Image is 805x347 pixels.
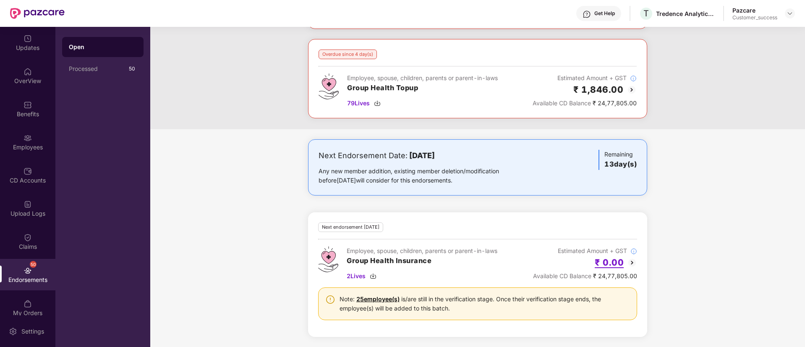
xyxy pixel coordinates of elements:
[533,272,591,279] span: Available CD Balance
[347,271,366,281] span: 2 Lives
[24,300,32,308] img: svg+xml;base64,PHN2ZyBpZD0iTXlfT3JkZXJzIiBkYXRhLW5hbWU9Ik15IE9yZGVycyIgeG1sbnM9Imh0dHA6Ly93d3cudz...
[374,100,381,107] img: svg+xml;base64,PHN2ZyBpZD0iRG93bmxvYWQtMzJ4MzIiIHhtbG5zPSJodHRwOi8vd3d3LnczLm9yZy8yMDAwL3N2ZyIgd2...
[630,75,637,82] img: svg+xml;base64,PHN2ZyBpZD0iSW5mb18tXzMyeDMyIiBkYXRhLW5hbWU9IkluZm8gLSAzMngzMiIgeG1sbnM9Imh0dHA6Ly...
[24,134,32,142] img: svg+xml;base64,PHN2ZyBpZD0iRW1wbG95ZWVzIiB4bWxucz0iaHR0cDovL3d3dy53My5vcmcvMjAwMC9zdmciIHdpZHRoPS...
[630,248,637,255] img: svg+xml;base64,PHN2ZyBpZD0iSW5mb18tXzMyeDMyIiBkYXRhLW5hbWU9IkluZm8gLSAzMngzMiIgeG1sbnM9Imh0dHA6Ly...
[347,73,498,83] div: Employee, spouse, children, parents or parent-in-laws
[732,6,777,14] div: Pazcare
[24,266,32,275] img: svg+xml;base64,PHN2ZyBpZD0iRW5kb3JzZW1lbnRzIiB4bWxucz0iaHR0cDovL3d3dy53My5vcmcvMjAwMC9zdmciIHdpZH...
[319,50,377,59] div: Overdue since 4 day(s)
[127,64,137,74] div: 50
[318,246,338,272] img: svg+xml;base64,PHN2ZyB4bWxucz0iaHR0cDovL3d3dy53My5vcmcvMjAwMC9zdmciIHdpZHRoPSI0Ny43MTQiIGhlaWdodD...
[583,10,591,18] img: svg+xml;base64,PHN2ZyBpZD0iSGVscC0zMngzMiIgeG1sbnM9Imh0dHA6Ly93d3cudzMub3JnLzIwMDAvc3ZnIiB3aWR0aD...
[30,261,37,268] div: 50
[599,150,637,170] div: Remaining
[347,246,497,256] div: Employee, spouse, children, parents or parent-in-laws
[9,327,17,336] img: svg+xml;base64,PHN2ZyBpZD0iU2V0dGluZy0yMHgyMCIgeG1sbnM9Imh0dHA6Ly93d3cudzMub3JnLzIwMDAvc3ZnIiB3aW...
[573,83,623,97] h2: ₹ 1,846.00
[533,246,637,256] div: Estimated Amount + GST
[10,8,65,19] img: New Pazcare Logo
[319,150,525,162] div: Next Endorsement Date:
[340,295,630,313] div: Note: is/are still in the verification stage. Once their verification stage ends, the employee(s)...
[347,99,370,108] span: 79 Lives
[409,151,435,160] b: [DATE]
[370,273,376,279] img: svg+xml;base64,PHN2ZyBpZD0iRG93bmxvYWQtMzJ4MzIiIHhtbG5zPSJodHRwOi8vd3d3LnczLm9yZy8yMDAwL3N2ZyIgd2...
[595,256,624,269] h2: ₹ 0.00
[533,99,591,107] span: Available CD Balance
[19,327,47,336] div: Settings
[627,258,637,268] img: svg+xml;base64,PHN2ZyBpZD0iQmFjay0yMHgyMCIgeG1sbnM9Imh0dHA6Ly93d3cudzMub3JnLzIwMDAvc3ZnIiB3aWR0aD...
[656,10,715,18] div: Tredence Analytics Solutions Private Limited
[533,99,637,108] div: ₹ 24,77,805.00
[319,73,339,99] img: svg+xml;base64,PHN2ZyB4bWxucz0iaHR0cDovL3d3dy53My5vcmcvMjAwMC9zdmciIHdpZHRoPSI0Ny43MTQiIGhlaWdodD...
[24,101,32,109] img: svg+xml;base64,PHN2ZyBpZD0iQmVuZWZpdHMiIHhtbG5zPSJodHRwOi8vd3d3LnczLm9yZy8yMDAwL3N2ZyIgd2lkdGg9Ij...
[604,159,637,170] h3: 13 day(s)
[69,65,127,72] div: Processed
[356,295,400,303] a: 25 employee(s)
[643,8,649,18] span: T
[533,271,637,281] div: ₹ 24,77,805.00
[347,256,497,266] h3: Group Health Insurance
[24,167,32,175] img: svg+xml;base64,PHN2ZyBpZD0iQ0RfQWNjb3VudHMiIGRhdGEtbmFtZT0iQ0QgQWNjb3VudHMiIHhtbG5zPSJodHRwOi8vd3...
[627,85,637,95] img: svg+xml;base64,PHN2ZyBpZD0iQmFjay0yMHgyMCIgeG1sbnM9Imh0dHA6Ly93d3cudzMub3JnLzIwMDAvc3ZnIiB3aWR0aD...
[24,34,32,43] img: svg+xml;base64,PHN2ZyBpZD0iVXBkYXRlZCIgeG1sbnM9Imh0dHA6Ly93d3cudzMub3JnLzIwMDAvc3ZnIiB3aWR0aD0iMj...
[318,222,383,232] div: Next endorsement [DATE]
[787,10,793,17] img: svg+xml;base64,PHN2ZyBpZD0iRHJvcGRvd24tMzJ4MzIiIHhtbG5zPSJodHRwOi8vd3d3LnczLm9yZy8yMDAwL3N2ZyIgd2...
[533,73,637,83] div: Estimated Amount + GST
[594,10,615,17] div: Get Help
[24,68,32,76] img: svg+xml;base64,PHN2ZyBpZD0iSG9tZSIgeG1sbnM9Imh0dHA6Ly93d3cudzMub3JnLzIwMDAvc3ZnIiB3aWR0aD0iMjAiIG...
[732,14,777,21] div: Customer_success
[24,233,32,242] img: svg+xml;base64,PHN2ZyBpZD0iQ2xhaW0iIHhtbG5zPSJodHRwOi8vd3d3LnczLm9yZy8yMDAwL3N2ZyIgd2lkdGg9IjIwIi...
[69,43,137,51] div: Open
[347,83,498,94] h3: Group Health Topup
[24,200,32,209] img: svg+xml;base64,PHN2ZyBpZD0iVXBsb2FkX0xvZ3MiIGRhdGEtbmFtZT0iVXBsb2FkIExvZ3MiIHhtbG5zPSJodHRwOi8vd3...
[325,295,335,305] img: svg+xml;base64,PHN2ZyBpZD0iV2FybmluZ18tXzI0eDI0IiBkYXRhLW5hbWU9Ildhcm5pbmcgLSAyNHgyNCIgeG1sbnM9Im...
[319,167,525,185] div: Any new member addition, existing member deletion/modification before [DATE] will consider for th...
